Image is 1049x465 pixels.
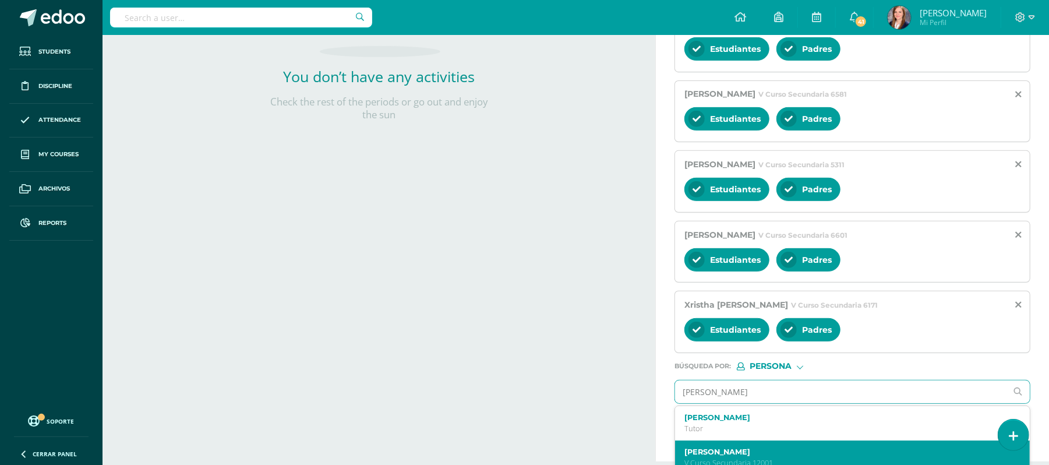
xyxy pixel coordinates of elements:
span: 41 [854,15,867,28]
span: V Curso Secundaria 5311 [758,160,845,169]
span: Estudiantes [710,325,761,335]
span: Padres [802,44,832,54]
span: Persona [750,363,792,369]
span: Padres [802,255,832,265]
a: Attendance [9,104,93,138]
span: Soporte [47,417,75,425]
a: Discipline [9,69,93,104]
span: [PERSON_NAME] [684,159,755,170]
span: Búsqueda por : [674,363,731,369]
span: V Curso Secundaria 6601 [758,231,847,239]
span: Padres [802,184,832,195]
span: Attendance [38,115,81,125]
input: Ej. Mario Galindo [675,381,1006,403]
p: Check the rest of the periods or go out and enjoy the sun [263,96,496,121]
span: Reports [38,219,66,228]
a: My courses [9,138,93,172]
span: Estudiantes [710,184,761,195]
a: Reports [9,206,93,241]
span: Padres [802,325,832,335]
input: Search a user… [110,8,372,27]
label: [PERSON_NAME] [684,448,1006,456]
span: Padres [802,114,832,124]
span: Estudiantes [710,255,761,265]
span: [PERSON_NAME] [684,89,755,99]
a: Archivos [9,172,93,206]
span: Discipline [38,82,72,91]
span: Xristha [PERSON_NAME] [684,300,788,310]
span: Students [38,47,70,57]
a: Soporte [14,413,89,428]
div: [object Object] [737,362,824,371]
span: [PERSON_NAME] [920,7,987,19]
span: V Curso Secundaria 6171 [791,301,878,309]
span: Estudiantes [710,44,761,54]
p: Tutor [684,424,1006,434]
span: [PERSON_NAME] [684,230,755,240]
span: My courses [38,150,79,159]
span: V Curso Secundaria 6581 [758,90,847,98]
span: Cerrar panel [33,450,77,458]
a: Students [9,35,93,69]
span: Mi Perfil [920,17,987,27]
span: Archivos [38,184,70,193]
img: 30b41a60147bfd045cc6c38be83b16e6.png [888,6,911,29]
label: [PERSON_NAME] [684,413,1006,422]
h2: You don’t have any activities [263,66,496,86]
span: Estudiantes [710,114,761,124]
